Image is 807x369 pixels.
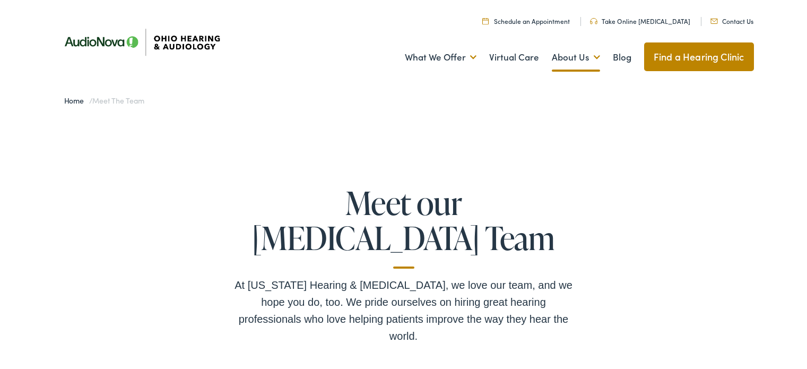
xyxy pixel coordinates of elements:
span: / [64,95,144,106]
a: About Us [552,38,600,77]
a: Home [64,95,89,106]
a: Contact Us [710,16,753,25]
h1: Meet our [MEDICAL_DATA] Team [234,185,574,269]
a: Find a Hearing Clinic [644,42,754,71]
a: Virtual Care [489,38,539,77]
a: What We Offer [405,38,476,77]
a: Take Online [MEDICAL_DATA] [590,16,690,25]
span: Meet the Team [92,95,144,106]
a: Schedule an Appointment [482,16,570,25]
img: Headphones icone to schedule online hearing test in Cincinnati, OH [590,18,597,24]
div: At [US_STATE] Hearing & [MEDICAL_DATA], we love our team, and we hope you do, too. We pride ourse... [234,277,574,345]
a: Blog [613,38,631,77]
img: Calendar Icon to schedule a hearing appointment in Cincinnati, OH [482,18,489,24]
img: Mail icon representing email contact with Ohio Hearing in Cincinnati, OH [710,19,718,24]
